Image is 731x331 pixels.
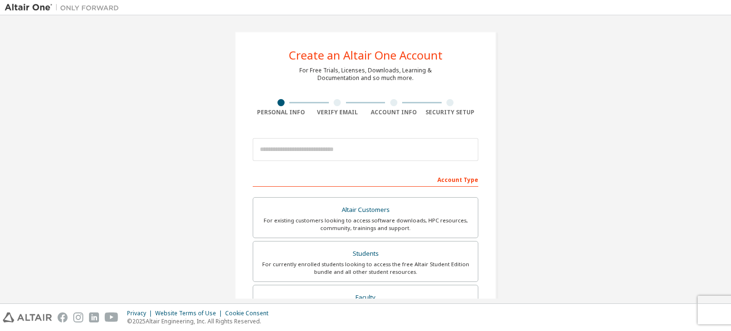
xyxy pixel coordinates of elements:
[259,261,472,276] div: For currently enrolled students looking to access the free Altair Student Edition bundle and all ...
[73,312,83,322] img: instagram.svg
[422,109,479,116] div: Security Setup
[289,50,443,61] div: Create an Altair One Account
[299,67,432,82] div: For Free Trials, Licenses, Downloads, Learning & Documentation and so much more.
[253,109,309,116] div: Personal Info
[225,310,274,317] div: Cookie Consent
[259,291,472,304] div: Faculty
[365,109,422,116] div: Account Info
[155,310,225,317] div: Website Terms of Use
[309,109,366,116] div: Verify Email
[259,247,472,261] div: Students
[89,312,99,322] img: linkedin.svg
[3,312,52,322] img: altair_logo.svg
[105,312,119,322] img: youtube.svg
[127,317,274,325] p: © 2025 Altair Engineering, Inc. All Rights Reserved.
[259,203,472,217] div: Altair Customers
[259,217,472,232] div: For existing customers looking to access software downloads, HPC resources, community, trainings ...
[253,171,478,187] div: Account Type
[58,312,68,322] img: facebook.svg
[5,3,124,12] img: Altair One
[127,310,155,317] div: Privacy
